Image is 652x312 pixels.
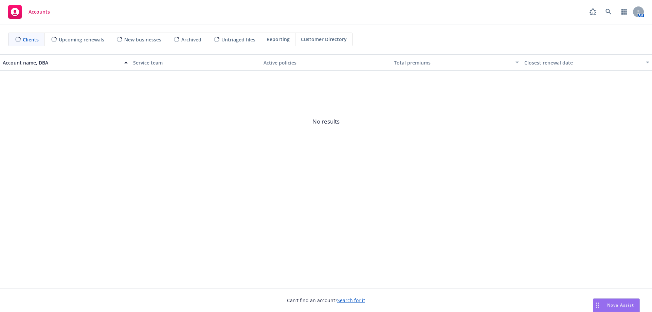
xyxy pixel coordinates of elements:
span: Can't find an account? [287,297,365,304]
span: Upcoming renewals [59,36,104,43]
a: Search [602,5,615,19]
span: Nova Assist [607,302,634,308]
button: Active policies [261,54,391,71]
button: Nova Assist [593,298,640,312]
div: Closest renewal date [524,59,642,66]
div: Account name, DBA [3,59,120,66]
a: Report a Bug [586,5,600,19]
a: Switch app [617,5,631,19]
a: Search for it [337,297,365,304]
a: Accounts [5,2,53,21]
span: New businesses [124,36,161,43]
span: Clients [23,36,39,43]
span: Customer Directory [301,36,347,43]
button: Service team [130,54,261,71]
div: Service team [133,59,258,66]
span: Accounts [29,9,50,15]
span: Untriaged files [221,36,255,43]
span: Reporting [267,36,290,43]
div: Drag to move [593,299,602,312]
div: Active policies [264,59,388,66]
span: Archived [181,36,201,43]
div: Total premiums [394,59,511,66]
button: Closest renewal date [522,54,652,71]
button: Total premiums [391,54,522,71]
